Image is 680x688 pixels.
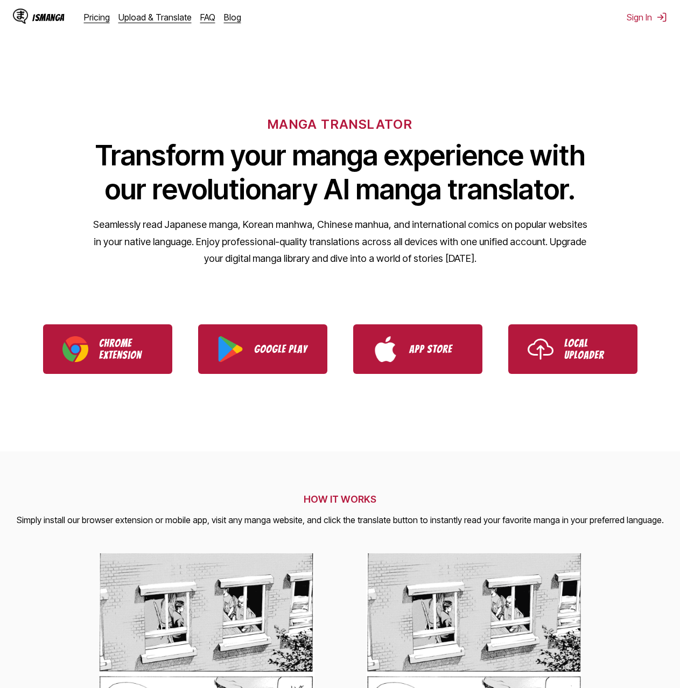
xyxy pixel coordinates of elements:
[373,336,398,362] img: App Store logo
[17,494,664,505] h2: HOW IT WORKS
[198,324,327,374] a: Download IsManga from Google Play
[99,337,153,361] p: Chrome Extension
[84,12,110,23] a: Pricing
[218,336,243,362] img: Google Play logo
[409,343,463,355] p: App Store
[13,9,84,26] a: IsManga LogoIsManga
[13,9,28,24] img: IsManga Logo
[118,12,192,23] a: Upload & Translate
[627,12,667,23] button: Sign In
[93,216,588,267] p: Seamlessly read Japanese manga, Korean manhwa, Chinese manhua, and international comics on popula...
[43,324,172,374] a: Download IsManga Chrome Extension
[656,12,667,23] img: Sign out
[93,138,588,206] h1: Transform your manga experience with our revolutionary AI manga translator.
[17,513,664,527] p: Simply install our browser extension or mobile app, visit any manga website, and click the transl...
[32,12,65,23] div: IsManga
[224,12,241,23] a: Blog
[508,324,637,374] a: Use IsManga Local Uploader
[254,343,308,355] p: Google Play
[353,324,482,374] a: Download IsManga from App Store
[62,336,88,362] img: Chrome logo
[268,116,412,132] h6: MANGA TRANSLATOR
[528,336,553,362] img: Upload icon
[200,12,215,23] a: FAQ
[564,337,618,361] p: Local Uploader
